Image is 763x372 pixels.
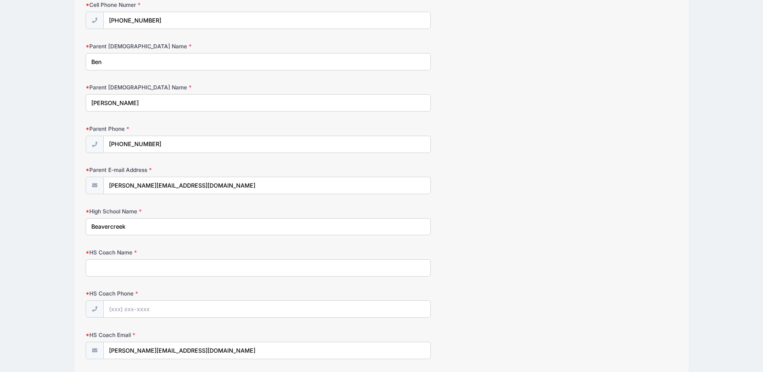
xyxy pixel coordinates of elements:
[86,42,283,50] label: Parent [DEMOGRAPHIC_DATA] Name
[103,342,431,359] input: email@email.com
[103,300,431,318] input: (xxx) xxx-xxxx
[103,12,431,29] input: (xxx) xxx-xxxx
[86,207,283,215] label: High School Name
[86,83,283,91] label: Parent [DEMOGRAPHIC_DATA] Name
[86,125,283,133] label: Parent Phone
[86,289,283,298] label: HS Coach Phone
[103,177,431,194] input: email@email.com
[86,248,283,256] label: HS Coach Name
[103,136,431,153] input: (xxx) xxx-xxxx
[86,1,283,9] label: Cell Phone Numer
[86,166,283,174] label: Parent E-mail Address
[86,331,283,339] label: HS Coach Email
